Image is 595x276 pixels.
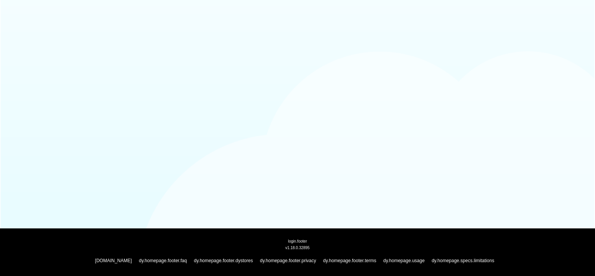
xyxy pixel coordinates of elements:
a: dy.homepage.footer.privacy [260,258,316,263]
a: dy.homepage.footer.terms [323,258,376,263]
a: dy.homepage.footer.faq [139,258,187,263]
a: [DOMAIN_NAME] [95,258,132,263]
span: v1.18.0.32895 [285,245,309,250]
a: dy.homepage.usage [383,258,425,263]
a: dy.homepage.specs.limitations [432,258,494,263]
a: dy.homepage.footer.dystores [194,258,253,263]
span: login.footer [288,238,307,243]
